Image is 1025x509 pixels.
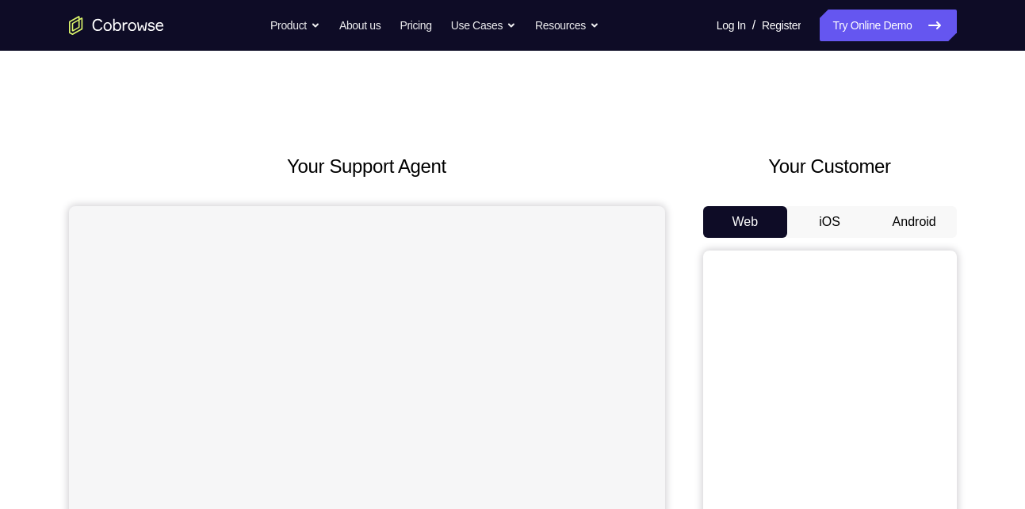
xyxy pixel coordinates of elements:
[400,10,431,41] a: Pricing
[703,152,957,181] h2: Your Customer
[535,10,599,41] button: Resources
[762,10,801,41] a: Register
[451,10,516,41] button: Use Cases
[717,10,746,41] a: Log In
[339,10,381,41] a: About us
[69,152,665,181] h2: Your Support Agent
[752,16,755,35] span: /
[872,206,957,238] button: Android
[270,10,320,41] button: Product
[820,10,956,41] a: Try Online Demo
[703,206,788,238] button: Web
[69,16,164,35] a: Go to the home page
[787,206,872,238] button: iOS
